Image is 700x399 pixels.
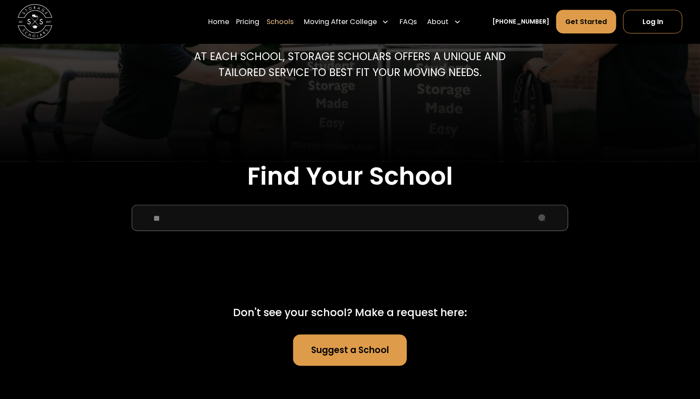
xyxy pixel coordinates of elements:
div: Moving After College [300,9,393,34]
a: [PHONE_NUMBER] [492,17,549,26]
a: Suggest a School [293,335,406,366]
a: Schools [267,9,294,34]
h2: Find Your School [36,161,664,191]
img: Storage Scholars main logo [18,4,52,39]
form: School Select Form [36,205,664,270]
div: Moving After College [304,17,377,27]
a: FAQs [400,9,417,34]
a: Pricing [236,9,260,34]
a: Home [208,9,229,34]
div: About [427,17,448,27]
div: Don't see your school? Make a request here: [233,305,467,321]
a: Get Started [556,10,616,34]
p: At each school, storage scholars offers a unique and tailored service to best fit your Moving needs. [191,49,509,80]
a: Log In [623,10,682,34]
div: About [424,9,464,34]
